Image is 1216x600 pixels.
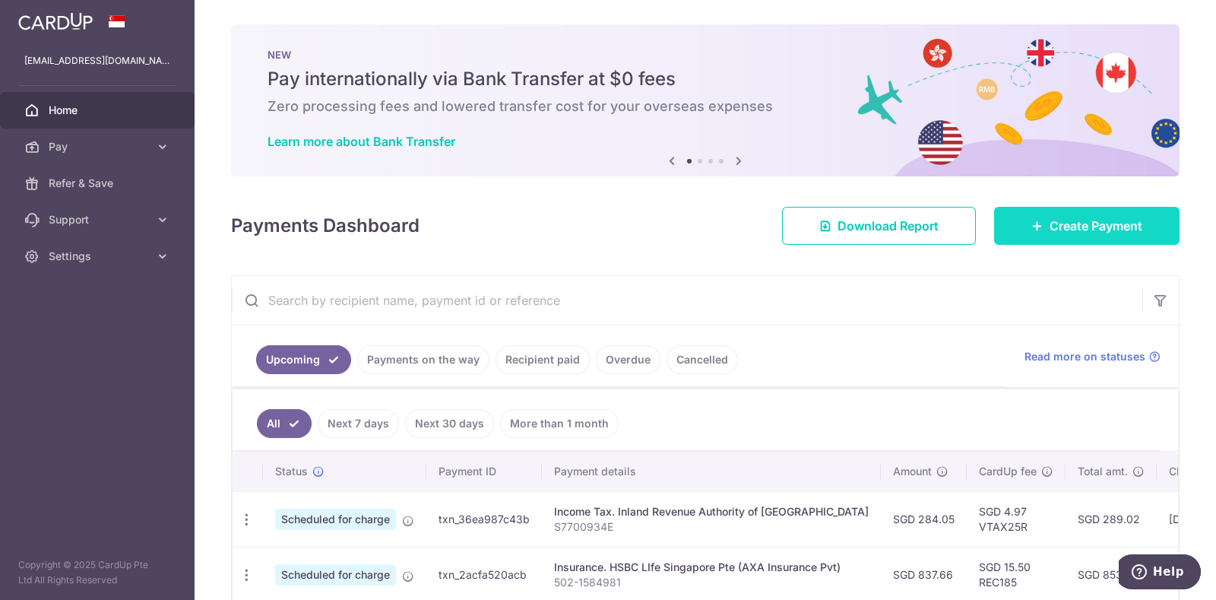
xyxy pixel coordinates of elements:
[257,409,312,438] a: All
[268,97,1143,116] h6: Zero processing fees and lowered transfer cost for your overseas expenses
[232,276,1142,325] input: Search by recipient name, payment id or reference
[318,409,399,438] a: Next 7 days
[596,345,660,374] a: Overdue
[49,212,149,227] span: Support
[405,409,494,438] a: Next 30 days
[268,67,1143,91] h5: Pay internationally via Bank Transfer at $0 fees
[34,11,65,24] span: Help
[881,491,967,547] td: SGD 284.05
[231,24,1180,176] img: Bank transfer banner
[268,134,455,149] a: Learn more about Bank Transfer
[275,564,396,586] span: Scheduled for charge
[49,139,149,154] span: Pay
[275,464,308,479] span: Status
[426,452,542,491] th: Payment ID
[1024,349,1161,364] a: Read more on statuses
[357,345,489,374] a: Payments on the way
[268,49,1143,61] p: NEW
[24,53,170,68] p: [EMAIL_ADDRESS][DOMAIN_NAME]
[1119,554,1201,592] iframe: Opens a widget where you can find more information
[893,464,932,479] span: Amount
[1066,491,1157,547] td: SGD 289.02
[667,345,738,374] a: Cancelled
[231,212,420,240] h4: Payments Dashboard
[554,519,869,535] p: S7700934E
[426,491,542,547] td: txn_36ea987c43b
[275,509,396,530] span: Scheduled for charge
[256,345,351,374] a: Upcoming
[496,345,590,374] a: Recipient paid
[49,249,149,264] span: Settings
[49,103,149,118] span: Home
[18,12,93,30] img: CardUp
[1078,464,1128,479] span: Total amt.
[967,491,1066,547] td: SGD 4.97 VTAX25R
[500,409,619,438] a: More than 1 month
[838,217,939,235] span: Download Report
[782,207,976,245] a: Download Report
[1024,349,1145,364] span: Read more on statuses
[554,575,869,590] p: 502-1584981
[994,207,1180,245] a: Create Payment
[979,464,1037,479] span: CardUp fee
[554,504,869,519] div: Income Tax. Inland Revenue Authority of [GEOGRAPHIC_DATA]
[554,560,869,575] div: Insurance. HSBC LIfe Singapore Pte (AXA Insurance Pvt)
[49,176,149,191] span: Refer & Save
[1050,217,1142,235] span: Create Payment
[542,452,881,491] th: Payment details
